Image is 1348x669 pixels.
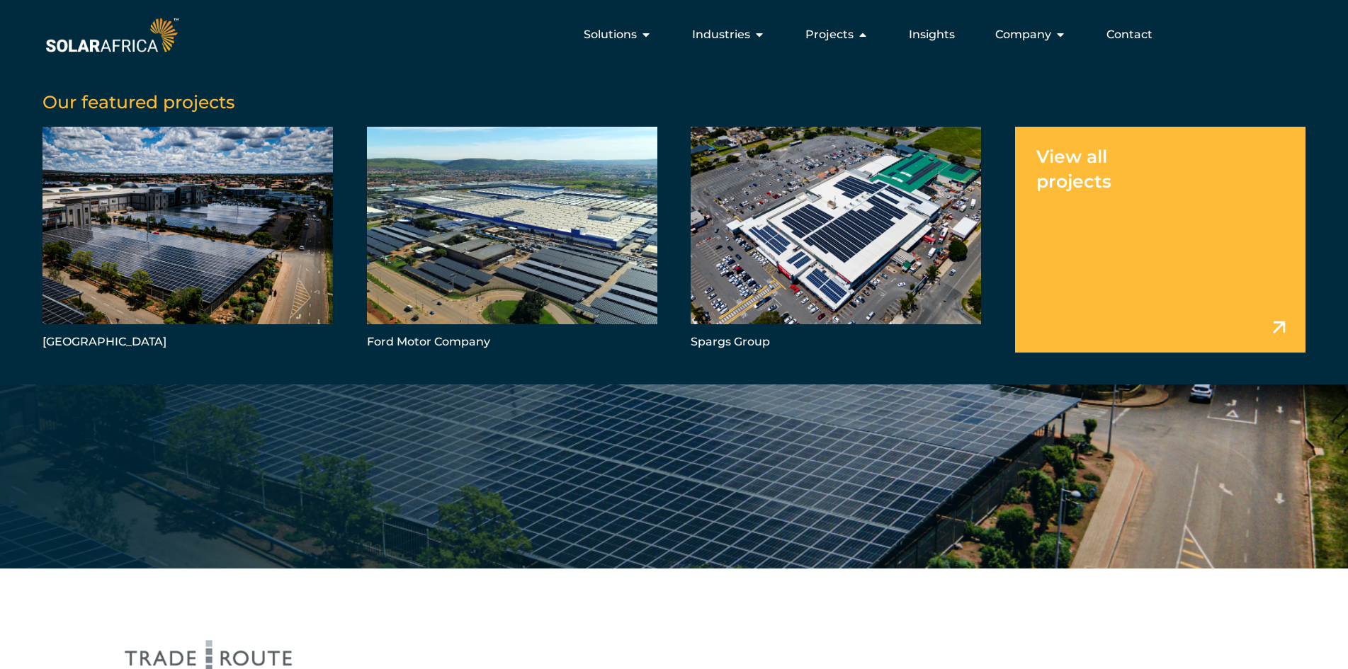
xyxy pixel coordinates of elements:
a: Contact [1106,26,1152,43]
a: View all projects [1015,127,1305,352]
a: Insights [909,26,955,43]
span: Company [995,26,1051,43]
nav: Menu [181,21,1164,49]
span: Industries [692,26,750,43]
h5: Our featured projects [43,91,1305,113]
a: [GEOGRAPHIC_DATA] [43,127,333,352]
div: Menu Toggle [181,21,1164,49]
span: Solutions [584,26,637,43]
span: Projects [805,26,854,43]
